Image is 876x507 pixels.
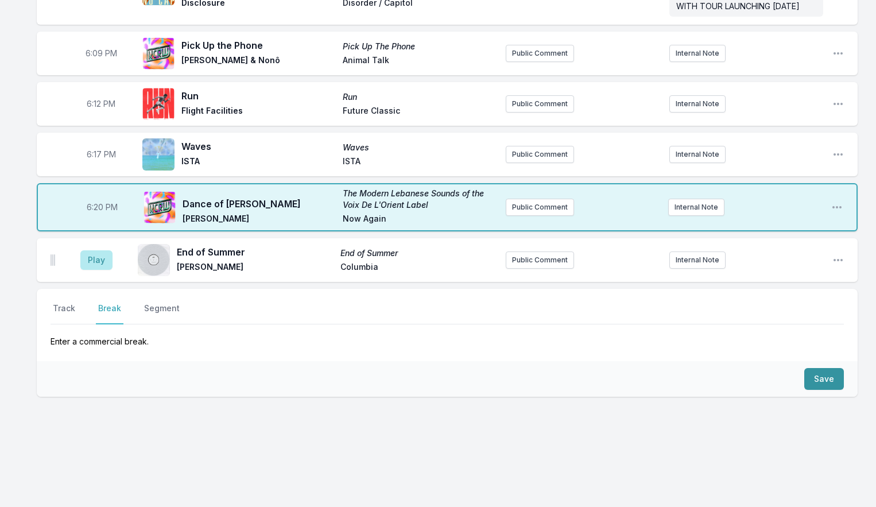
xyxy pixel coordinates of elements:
[87,202,118,213] span: Timestamp
[51,303,77,324] button: Track
[832,48,844,59] button: Open playlist item options
[86,48,117,59] span: Timestamp
[181,156,336,169] span: ISTA
[343,213,496,227] span: Now Again
[343,142,497,153] span: Waves
[343,188,496,211] span: The Modern Lebanese Sounds of the Voix De L'Orient Label
[340,247,497,259] span: End of Summer
[506,251,574,269] button: Public Comment
[506,95,574,113] button: Public Comment
[87,149,116,160] span: Timestamp
[96,303,123,324] button: Break
[831,202,843,213] button: Open playlist item options
[804,368,844,390] button: Save
[181,38,336,52] span: Pick Up the Phone
[832,254,844,266] button: Open playlist item options
[181,140,336,153] span: Waves
[506,199,574,216] button: Public Comment
[177,261,334,275] span: [PERSON_NAME]
[343,105,497,119] span: Future Classic
[669,95,726,113] button: Internal Note
[87,98,115,110] span: Timestamp
[343,156,497,169] span: ISTA
[183,197,336,211] span: Dance of [PERSON_NAME]
[506,146,574,163] button: Public Comment
[668,199,724,216] button: Internal Note
[181,89,336,103] span: Run
[142,37,175,69] img: Pick Up The Phone
[183,213,336,227] span: [PERSON_NAME]
[832,149,844,160] button: Open playlist item options
[51,324,844,347] p: Enter a commercial break.
[144,191,176,223] img: The Modern Lebanese Sounds of the Voix De L'Orient Label
[181,105,336,119] span: Flight Facilities
[343,91,497,103] span: Run
[669,146,726,163] button: Internal Note
[506,45,574,62] button: Public Comment
[142,138,175,171] img: Waves
[142,303,182,324] button: Segment
[669,45,726,62] button: Internal Note
[181,55,336,68] span: [PERSON_NAME] & Nonô
[142,88,175,120] img: Run
[51,254,55,266] img: Drag Handle
[177,245,334,259] span: End of Summer
[138,244,170,276] img: End of Summer
[343,55,497,68] span: Animal Talk
[340,261,497,275] span: Columbia
[669,251,726,269] button: Internal Note
[80,250,113,270] button: Play
[832,98,844,110] button: Open playlist item options
[343,41,497,52] span: Pick Up The Phone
